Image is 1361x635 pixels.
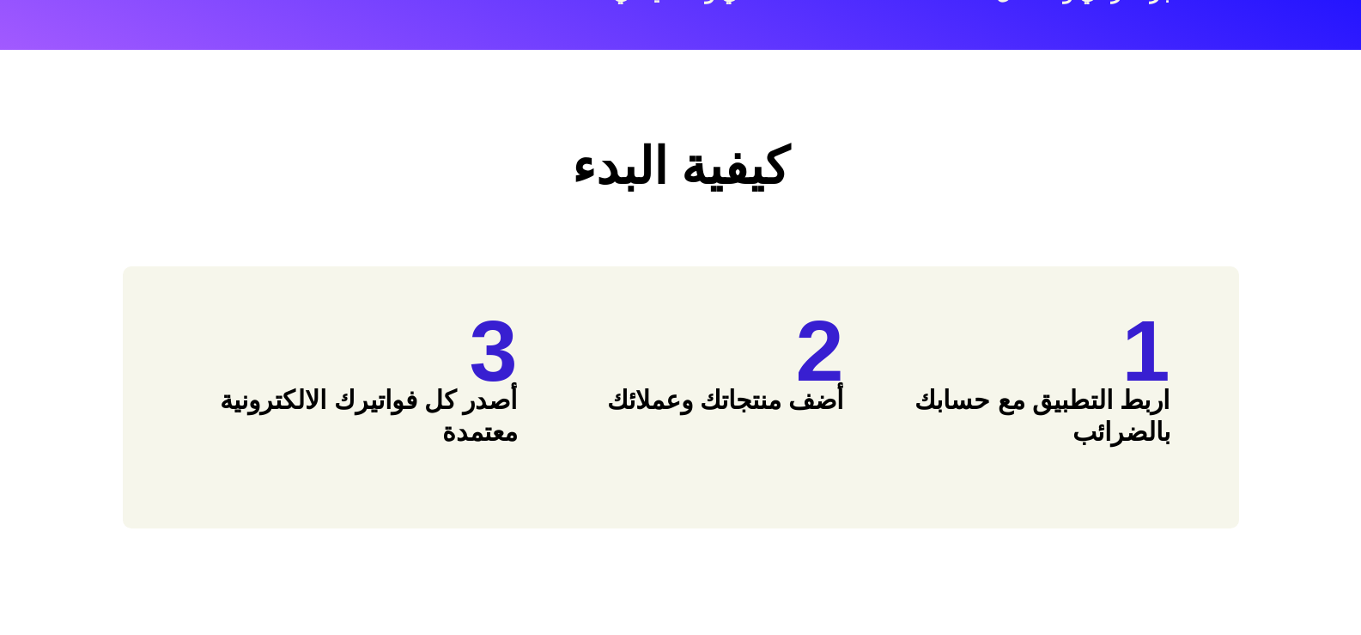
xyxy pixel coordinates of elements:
span: 3 [469,335,517,367]
span: 2 [795,335,843,367]
h4: أضف منتجاتك وعملائك [607,384,844,415]
h4: اربط التطبيق مع حسابك بالضرائب [844,384,1170,447]
span: 1 [1121,335,1170,367]
h4: أصدر كل فواتيرك الالكترونية معتمدة [191,384,518,447]
h2: كيفية البدء [572,136,789,198]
